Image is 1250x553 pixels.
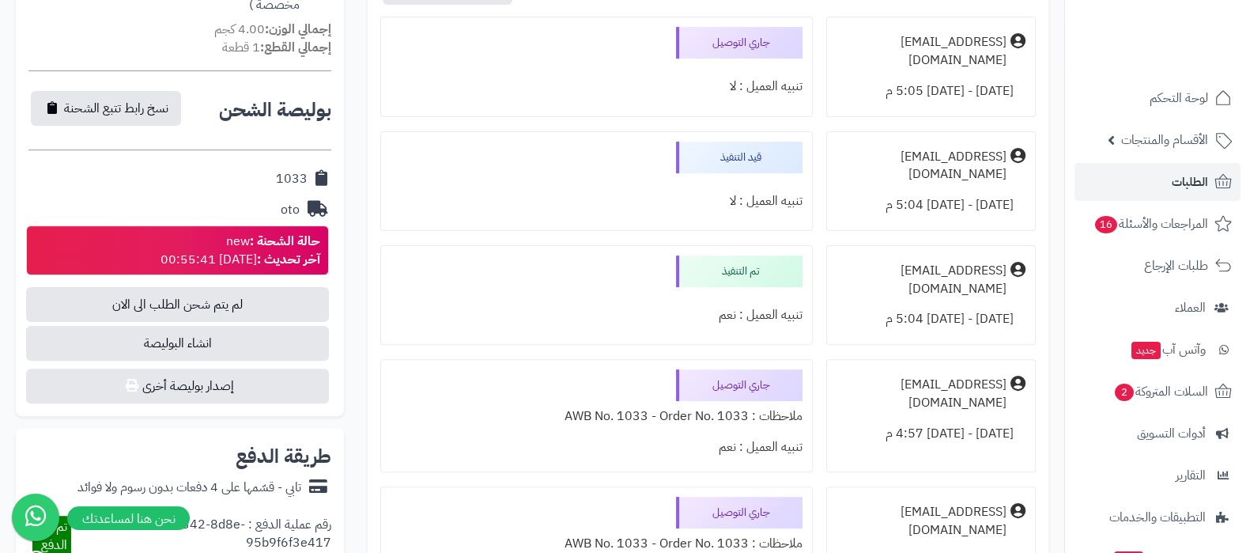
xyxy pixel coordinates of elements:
[1074,415,1241,453] a: أدوات التسويق
[676,369,802,401] div: جاري التوصيل
[281,201,300,219] div: oto
[1074,247,1241,285] a: طلبات الإرجاع
[77,479,301,497] div: تابي - قسّمها على 4 دفعات بدون رسوم ولا فوائد
[836,262,1006,298] div: [EMAIL_ADDRESS][DOMAIN_NAME]
[836,503,1006,540] div: [EMAIL_ADDRESS][DOMAIN_NAME]
[1074,331,1241,369] a: وآتس آبجديد
[1074,163,1241,201] a: الطلبات
[836,76,1025,107] div: [DATE] - [DATE] 5:05 م
[26,326,329,361] span: انشاء البوليصة
[1121,129,1208,151] span: الأقسام والمنتجات
[214,20,331,39] small: 4.00 كجم
[836,33,1006,70] div: [EMAIL_ADDRESS][DOMAIN_NAME]
[1176,464,1206,487] span: التقارير
[836,419,1025,449] div: [DATE] - [DATE] 4:57 م
[1095,216,1117,233] span: 16
[1074,205,1241,243] a: المراجعات والأسئلة16
[391,300,802,331] div: تنبيه العميل : نعم
[1130,339,1206,361] span: وآتس آب
[1093,213,1208,235] span: المراجعات والأسئلة
[676,497,802,528] div: جاري التوصيل
[1175,297,1206,319] span: العملاء
[676,256,802,287] div: تم التنفيذ
[836,190,1025,221] div: [DATE] - [DATE] 5:04 م
[1074,456,1241,494] a: التقارير
[391,401,802,432] div: ملاحظات : AWB No. 1033 - Order No. 1033
[1113,381,1208,403] span: السلات المتروكة
[391,432,802,463] div: تنبيه العميل : نعم
[1074,373,1241,411] a: السلات المتروكة2
[265,20,331,39] strong: إجمالي الوزن:
[1142,44,1235,78] img: logo-2.png
[836,376,1006,412] div: [EMAIL_ADDRESS][DOMAIN_NAME]
[1150,87,1208,109] span: لوحة التحكم
[1172,171,1208,193] span: الطلبات
[1074,289,1241,327] a: العملاء
[836,304,1025,335] div: [DATE] - [DATE] 5:04 م
[257,250,320,269] strong: آخر تحديث :
[676,27,802,59] div: جاري التوصيل
[31,91,181,126] button: نسخ رابط تتبع الشحنة
[1144,255,1208,277] span: طلبات الإرجاع
[391,71,802,102] div: تنبيه العميل : لا
[1137,422,1206,445] span: أدوات التسويق
[391,186,802,217] div: تنبيه العميل : لا
[26,369,329,403] button: إصدار بوليصة أخرى
[1074,79,1241,117] a: لوحة التحكم
[1115,384,1134,401] span: 2
[236,447,331,466] h2: طريقة الدفع
[64,99,168,118] span: نسخ رابط تتبع الشحنة
[260,38,331,57] strong: إجمالي القطع:
[222,38,331,57] small: 1 قطعة
[160,233,320,269] div: new [DATE] 00:55:41
[276,170,308,188] div: 1033
[836,148,1006,184] div: [EMAIL_ADDRESS][DOMAIN_NAME]
[1074,498,1241,536] a: التطبيقات والخدمات
[26,287,329,322] span: لم يتم شحن الطلب الى الان
[1109,506,1206,528] span: التطبيقات والخدمات
[219,100,331,119] h2: بوليصة الشحن
[676,142,802,173] div: قيد التنفيذ
[1131,342,1161,359] span: جديد
[250,232,320,251] strong: حالة الشحنة :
